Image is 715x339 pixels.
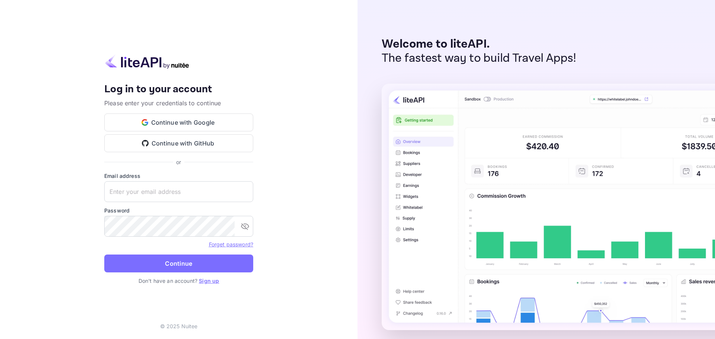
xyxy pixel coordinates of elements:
a: Forget password? [209,241,253,247]
button: toggle password visibility [238,219,252,234]
label: Email address [104,172,253,180]
a: Sign up [199,278,219,284]
p: Welcome to liteAPI. [382,37,576,51]
p: or [176,158,181,166]
input: Enter your email address [104,181,253,202]
p: The fastest way to build Travel Apps! [382,51,576,65]
h4: Log in to your account [104,83,253,96]
button: Continue [104,255,253,272]
p: Don't have an account? [104,277,253,285]
button: Continue with Google [104,113,253,131]
img: liteapi [104,54,190,69]
p: Please enter your credentials to continue [104,99,253,108]
p: © 2025 Nuitee [160,322,198,330]
label: Password [104,207,253,214]
button: Continue with GitHub [104,134,253,152]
